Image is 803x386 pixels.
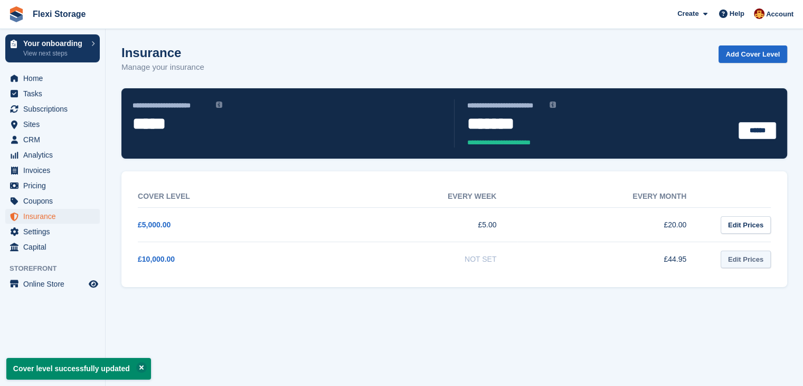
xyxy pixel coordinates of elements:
[23,277,87,291] span: Online Store
[754,8,764,19] img: Andrew Bett
[5,117,100,132] a: menu
[730,8,744,19] span: Help
[23,40,86,47] p: Your onboarding
[5,194,100,208] a: menu
[23,148,87,162] span: Analytics
[121,45,204,60] h1: Insurance
[328,186,518,208] th: Every week
[10,263,105,274] span: Storefront
[721,251,771,268] a: Edit Prices
[23,86,87,101] span: Tasks
[5,102,100,116] a: menu
[5,86,100,101] a: menu
[23,194,87,208] span: Coupons
[23,178,87,193] span: Pricing
[23,209,87,224] span: Insurance
[5,163,100,178] a: menu
[5,71,100,86] a: menu
[23,132,87,147] span: CRM
[5,132,100,147] a: menu
[121,61,204,73] p: Manage your insurance
[5,224,100,239] a: menu
[138,220,171,229] a: £5,000.00
[721,216,771,234] a: Edit Prices
[87,278,100,290] a: Preview store
[23,117,87,132] span: Sites
[23,71,87,86] span: Home
[216,102,222,108] img: icon-info-grey-7440780725fd019a000dd9b08b2336e03edf1995a4989e88bcd33f0948082b44.svg
[5,240,100,254] a: menu
[23,102,87,116] span: Subscriptions
[23,49,86,58] p: View next steps
[766,9,793,20] span: Account
[328,242,518,277] td: Not Set
[550,102,556,108] img: icon-info-grey-7440780725fd019a000dd9b08b2336e03edf1995a4989e88bcd33f0948082b44.svg
[23,224,87,239] span: Settings
[5,209,100,224] a: menu
[6,358,151,380] p: Cover level successfully updated
[5,277,100,291] a: menu
[138,186,328,208] th: Cover Level
[138,255,175,263] a: £10,000.00
[517,208,707,242] td: £20.00
[5,178,100,193] a: menu
[23,163,87,178] span: Invoices
[517,186,707,208] th: Every month
[677,8,698,19] span: Create
[23,240,87,254] span: Capital
[8,6,24,22] img: stora-icon-8386f47178a22dfd0bd8f6a31ec36ba5ce8667c1dd55bd0f319d3a0aa187defe.svg
[328,208,518,242] td: £5.00
[29,5,90,23] a: Flexi Storage
[719,45,788,63] a: Add Cover Level
[5,34,100,62] a: Your onboarding View next steps
[517,242,707,277] td: £44.95
[5,148,100,162] a: menu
